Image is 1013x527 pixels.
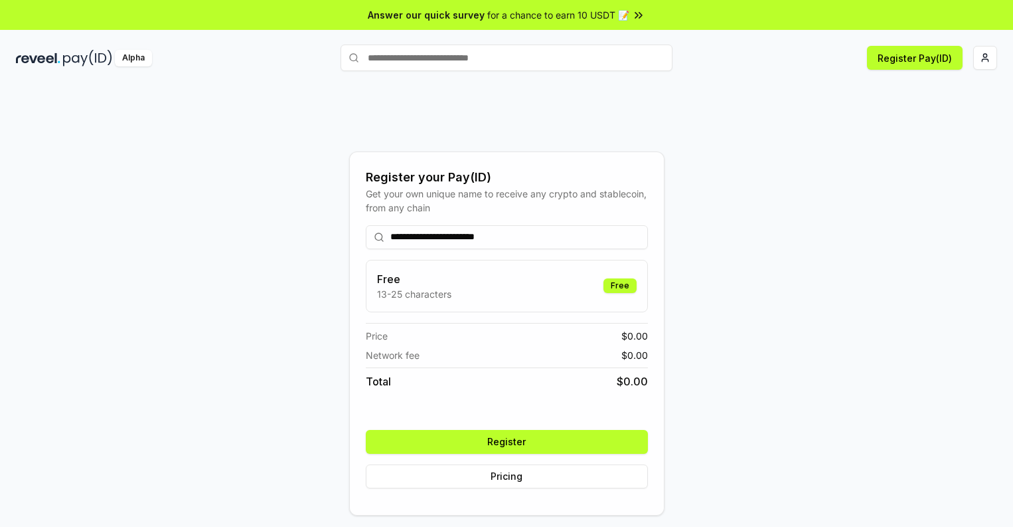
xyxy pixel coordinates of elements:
[366,348,420,362] span: Network fee
[63,50,112,66] img: pay_id
[115,50,152,66] div: Alpha
[377,271,451,287] h3: Free
[366,187,648,215] div: Get your own unique name to receive any crypto and stablecoin, from any chain
[366,430,648,454] button: Register
[603,278,637,293] div: Free
[366,168,648,187] div: Register your Pay(ID)
[621,329,648,343] span: $ 0.00
[621,348,648,362] span: $ 0.00
[366,329,388,343] span: Price
[368,8,485,22] span: Answer our quick survey
[487,8,629,22] span: for a chance to earn 10 USDT 📝
[377,287,451,301] p: 13-25 characters
[16,50,60,66] img: reveel_dark
[366,373,391,389] span: Total
[366,465,648,488] button: Pricing
[867,46,963,70] button: Register Pay(ID)
[617,373,648,389] span: $ 0.00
